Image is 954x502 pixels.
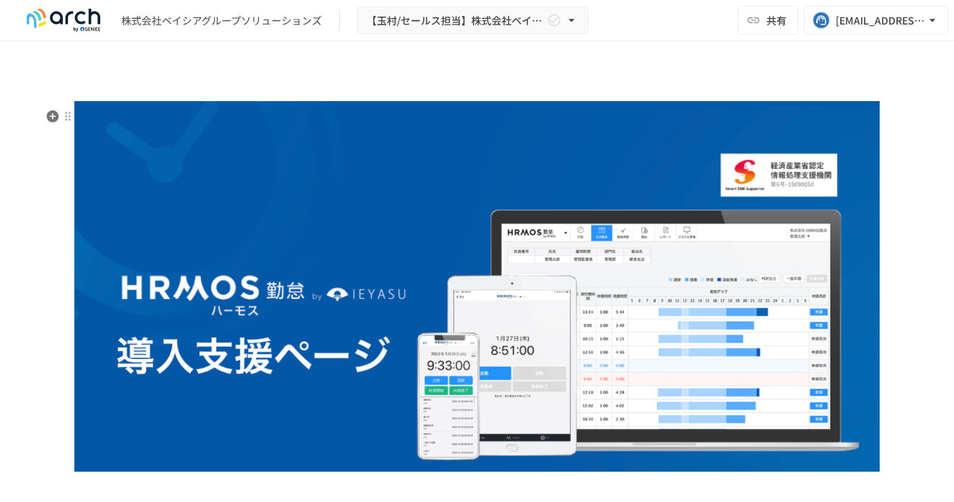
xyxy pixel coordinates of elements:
[357,7,588,35] button: 【玉村/セールス担当】株式会社ベイシアグループソリューションズ様_導入支援サポート
[121,13,322,28] div: 株式会社ベイシアグループソリューションズ
[74,101,880,501] img: l0mbyLEhUrASHL3jmzuuxFt4qdie8HDrPVHkIveOjLi
[766,12,787,28] span: 共有
[17,9,110,32] img: logo-default@2x-9cf2c760.svg
[738,6,798,35] button: 共有
[804,6,948,35] button: [EMAIL_ADDRESS][PERSON_NAME][DOMAIN_NAME]
[367,12,544,30] span: 【玉村/セールス担当】株式会社ベイシアグループソリューションズ様_導入支援サポート
[836,12,925,30] div: [EMAIL_ADDRESS][PERSON_NAME][DOMAIN_NAME]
